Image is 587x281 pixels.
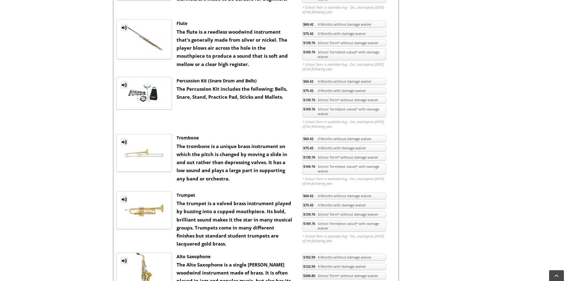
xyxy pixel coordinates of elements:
[302,5,386,14] em: * School Term is available Aug - Oct, and expires [DATE] of the following year.
[302,176,386,186] em: * School Term is available Aug - Oct, and expires [DATE] of the following year.
[303,79,313,84] span: $60.42
[121,196,128,203] a: MP3 Clip
[302,62,386,71] em: * School Term is available Aug - Oct, and expires [DATE] of the following year.
[302,202,386,209] a: $75.424 Months with damage waiver
[302,106,386,118] a: $169.76School Term(best value)* with damage waiver
[303,40,315,45] span: $139.76
[177,143,287,182] strong: The trombone is a unique brass instrument on which the pitch is changed by moving a slide in and ...
[303,50,315,54] span: $169.76
[177,19,293,27] div: Flute
[302,234,386,243] em: * School Term is available Aug - Oct, and expires [DATE] of the following year.
[303,221,315,226] span: $169.76
[303,212,315,217] span: $139.76
[303,193,313,198] span: $60.42
[303,264,315,269] span: $122.59
[302,144,386,151] a: $75.424 Months with damage waiver
[121,138,128,145] a: MP3 Clip
[177,86,287,100] strong: The Percussion Kit includes the following: Bells, Snare, Stand, Practice Pad, Sticks and Mallets.
[302,119,386,129] em: * School Term is available Aug - Oct, and expires [DATE] of the following year.
[303,146,313,150] span: $75.42
[177,253,293,261] div: Alto Saxophone
[302,39,386,46] a: $139.76School Term* without damage waiver
[302,48,386,60] a: $169.76School Term(best value)* with damage waiver
[302,220,386,232] a: $169.76School Term(best value)* with damage waiver
[303,31,313,36] span: $75.42
[177,200,292,247] strong: The trumpet is a valved brass instrument played by buzzing into a cupped mouthpiece. Its bold, br...
[177,191,293,199] div: Trumpet
[302,254,386,261] a: $102.594 Months without damage waiver
[121,257,128,264] a: MP3 Clip
[302,154,386,161] a: $139.76School Term* without damage waiver
[125,134,163,171] img: th_1fc34dab4bdaff02a3697e89cb8f30dd_1334255069TBONE.jpg
[125,192,163,229] img: th_1fc34dab4bdaff02a3697e89cb8f30dd_1334255105TRUMP.jpg
[302,97,386,104] a: $139.76School Term* without damage waiver
[303,107,315,111] span: $169.76
[123,20,165,59] img: th_1fc34dab4bdaff02a3697e89cb8f30dd_1334771667FluteTM.jpg
[302,272,386,279] a: $200.80School Term* without damage waiver
[303,164,315,169] span: $169.76
[123,77,165,109] img: th_1fc34dab4bdaff02a3697e89cb8f30dd_1323360834drumandbell.jpg
[302,211,386,218] a: $139.76School Term* without damage waiver
[303,97,315,102] span: $139.76
[302,78,386,85] a: $60.424 Months without damage waiver
[303,155,315,159] span: $139.76
[303,203,313,207] span: $75.42
[302,192,386,200] a: $60.424 Months without damage waiver
[177,134,293,142] div: Trombone
[302,30,386,37] a: $75.424 Months with damage waiver
[121,24,128,31] a: MP3 Clip
[177,29,288,67] strong: The flute is a reedless woodwind instrument that's generally made from silver or nickel. The play...
[121,81,128,88] a: MP3 Clip
[303,136,313,141] span: $60.42
[177,77,293,85] div: Percussion Kit (Snare Drum and Bells)
[303,22,313,27] span: $60.42
[302,263,386,270] a: $122.594 Months with damage waiver
[303,273,315,278] span: $200.80
[303,88,313,93] span: $75.42
[302,163,386,175] a: $169.76School Term(best value)* with damage waiver
[302,87,386,94] a: $75.424 Months with damage waiver
[302,135,386,142] a: $60.424 Months without damage waiver
[303,255,315,259] span: $102.59
[302,21,386,28] a: $60.424 Months without damage waiver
